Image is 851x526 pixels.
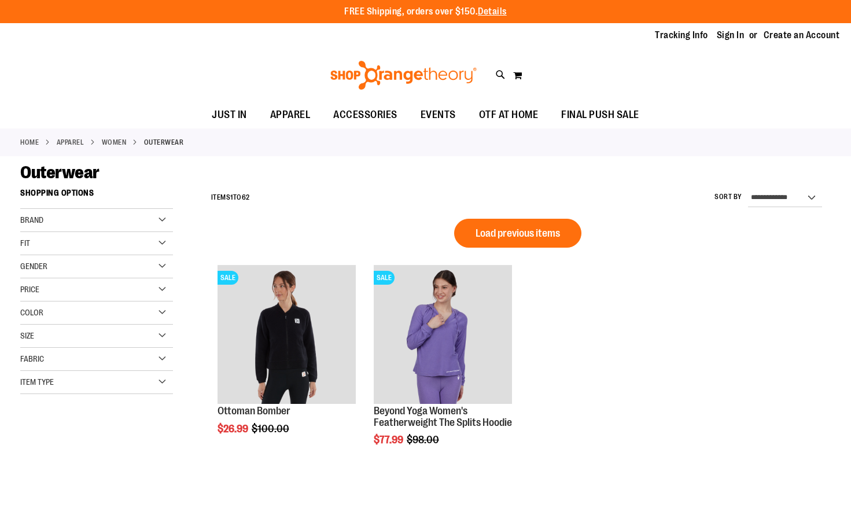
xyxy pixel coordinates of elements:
a: FINAL PUSH SALE [550,102,651,128]
span: EVENTS [421,102,456,128]
span: ACCESSORIES [333,102,397,128]
span: SALE [374,271,395,285]
span: Outerwear [20,163,100,182]
a: APPAREL [259,102,322,128]
a: Beyond Yoga Women's Featherweight The Splits Hoodie [374,405,512,428]
span: OTF AT HOME [479,102,539,128]
span: Color [20,308,43,317]
a: Details [478,6,507,17]
strong: Shopping Options [20,183,173,209]
span: $77.99 [374,434,405,446]
a: Tracking Info [655,29,708,42]
h2: Items to [211,189,250,207]
span: JUST IN [212,102,247,128]
span: Load previous items [476,227,560,239]
a: EVENTS [409,102,467,128]
span: $100.00 [252,423,291,435]
span: Fit [20,238,30,248]
a: Ottoman Bomber [218,405,290,417]
p: FREE Shipping, orders over $150. [344,5,507,19]
a: APPAREL [57,137,84,148]
div: product [212,259,362,464]
div: product [368,259,518,475]
a: Sign In [717,29,745,42]
a: Home [20,137,39,148]
span: FINAL PUSH SALE [561,102,639,128]
img: Product image for Beyond Yoga Womens Featherweight The Splits Hoodie [374,265,512,403]
span: APPAREL [270,102,311,128]
span: Size [20,331,34,340]
span: Item Type [20,377,54,387]
span: Gender [20,262,47,271]
span: SALE [218,271,238,285]
span: Fabric [20,354,44,363]
a: OTF AT HOME [467,102,550,128]
span: 62 [242,193,250,201]
img: Product image for Ottoman Bomber [218,265,356,403]
span: Brand [20,215,43,225]
a: Product image for Ottoman BomberSALE [218,265,356,405]
a: WOMEN [102,137,127,148]
a: Create an Account [764,29,840,42]
a: JUST IN [200,102,259,128]
span: 1 [230,193,233,201]
a: ACCESSORIES [322,102,409,128]
a: Product image for Beyond Yoga Womens Featherweight The Splits HoodieSALE [374,265,512,405]
img: Shop Orangetheory [329,61,478,90]
span: $98.00 [407,434,441,446]
span: Price [20,285,39,294]
button: Load previous items [454,219,581,248]
label: Sort By [714,192,742,202]
strong: Outerwear [144,137,184,148]
span: $26.99 [218,423,250,435]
